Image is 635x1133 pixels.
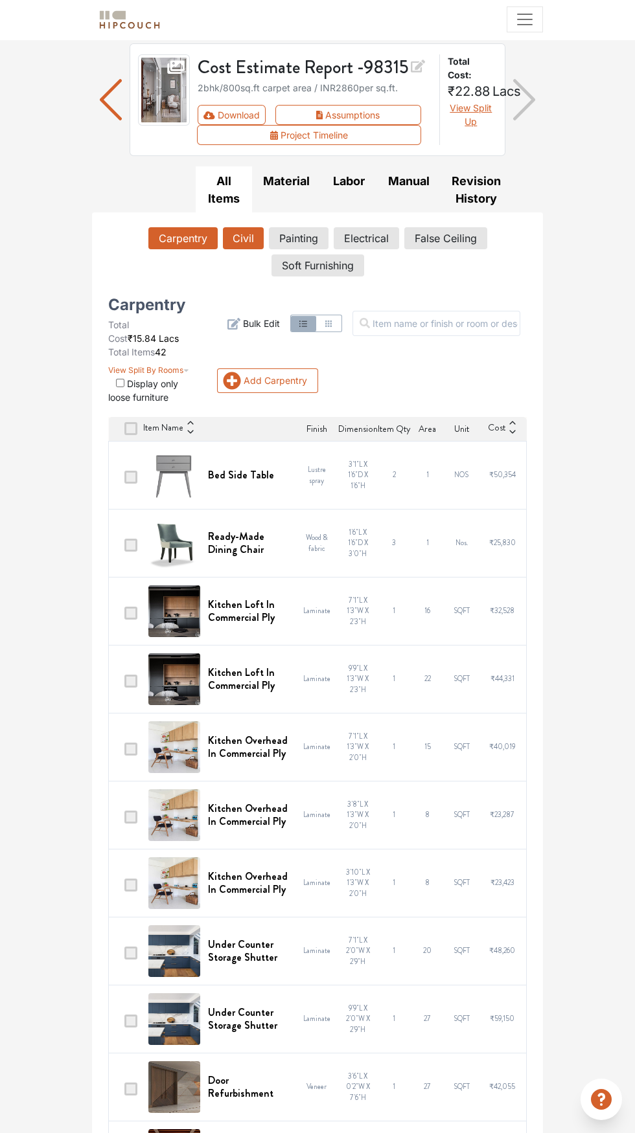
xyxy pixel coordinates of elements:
[378,713,411,781] td: 1
[138,54,190,126] img: gallery
[489,945,515,956] span: ₹48,260
[159,333,179,344] span: Lacs
[338,509,378,577] td: 1'6"L X 1'6"D X 3'0"H
[489,1081,515,1092] span: ₹42,055
[295,917,338,985] td: Laminate
[338,713,378,781] td: 7'1"L X 1'3"W X 2'0"H
[208,530,288,555] h6: Ready-Made Dining Chair
[148,1061,200,1113] img: Door Refurbishment
[507,6,543,32] button: Toggle navigation
[444,781,479,849] td: SQFT
[411,849,444,917] td: 8
[444,1053,479,1121] td: SQFT
[208,870,288,895] h6: Kitchen Overhead In Commercial Ply
[444,917,479,985] td: SQFT
[208,666,288,691] h6: Kitchen Loft In Commercial Ply
[100,71,122,128] img: arrow left
[295,645,338,713] td: Laminate
[108,300,185,310] h5: Carpentry
[148,227,218,249] button: Carpentry
[143,421,183,436] span: Item Name
[338,781,378,849] td: 3'8"L X 1'3"W X 2'0"H
[378,422,411,436] span: Item Qty
[378,509,411,577] td: 3
[208,1074,288,1099] h6: Door Refurbishment
[378,441,411,509] td: 2
[208,938,288,963] h6: Under Counter Storage Shutter
[198,81,431,95] div: 2bhk / 800 sq.ft carpet area / INR 2860 per sq.ft.
[338,577,378,645] td: 7'1"L X 1'3"W X 2'3"H
[338,1053,378,1121] td: 3'6"L X 0'2"W X 7'6"H
[378,985,411,1053] td: 1
[378,1053,411,1121] td: 1
[411,781,444,849] td: 8
[148,789,200,841] img: Kitchen Overhead In Commercial Ply
[441,166,512,213] button: Revision History
[321,166,377,196] button: Labor
[491,877,514,888] span: ₹23,423
[271,254,364,276] button: Soft Furnishing
[444,985,479,1053] td: SQFT
[338,849,378,917] td: 3'10"L X 1'3"W X 2'0"H
[419,422,436,436] span: Area
[227,317,280,330] button: Bulk Edit
[295,985,338,1053] td: Laminate
[489,469,516,480] span: ₹50,354
[198,54,431,78] h3: Cost Estimate Report - 98315
[490,809,514,820] span: ₹23,287
[378,577,411,645] td: 1
[378,645,411,713] td: 1
[295,781,338,849] td: Laminate
[295,1053,338,1121] td: Veneer
[108,319,129,344] span: Total Cost
[97,5,162,34] span: logo-horizontal.svg
[197,125,421,145] button: Project Timeline
[295,509,338,577] td: Wood & fabric
[108,366,183,376] span: View Split By Rooms
[243,317,280,330] span: Bulk Edit
[448,101,494,128] button: View Split Up
[338,645,378,713] td: 9'9"L X 1'3"W X 2'3"H
[411,985,444,1053] td: 27
[513,71,535,128] img: arrow right
[490,605,514,616] span: ₹32,528
[444,713,479,781] td: SQFT
[448,54,494,82] strong: Total Cost:
[148,925,200,977] img: Under Counter Storage Shutter
[295,713,338,781] td: Laminate
[208,734,288,759] h6: Kitchen Overhead In Commercial Ply
[404,227,487,249] button: False Ceiling
[444,645,479,713] td: SQFT
[148,517,200,569] img: Ready-Made Dining Chair
[492,84,521,99] span: Lacs
[97,8,162,31] img: logo-horizontal.svg
[108,346,155,357] span: Total Items
[378,849,411,917] td: 1
[334,227,399,249] button: Electrical
[411,1053,444,1121] td: 27
[378,781,411,849] td: 1
[198,105,431,146] div: Toolbar with button groups
[223,227,264,249] button: Civil
[352,311,520,336] input: Item name or finish or room or description
[489,741,515,752] span: ₹40,019
[198,105,266,125] button: Download
[454,422,469,436] span: Unit
[378,917,411,985] td: 1
[148,449,200,501] img: Bed Side Table
[295,441,338,509] td: Lustre spray
[377,166,441,196] button: Manual
[252,166,321,196] button: Material
[444,441,479,509] td: NOS
[338,441,378,509] td: 3'1"L X 1'6"D X 1'6"H
[488,421,505,436] span: Cost
[148,721,200,773] img: Kitchen Overhead In Commercial Ply
[269,227,329,249] button: Painting
[411,917,444,985] td: 20
[491,673,514,684] span: ₹44,331
[108,345,167,359] li: 42
[208,598,288,623] h6: Kitchen Loft In Commercial Ply
[275,105,421,125] button: Assumptions
[411,645,444,713] td: 22
[108,359,189,376] button: View Split By Rooms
